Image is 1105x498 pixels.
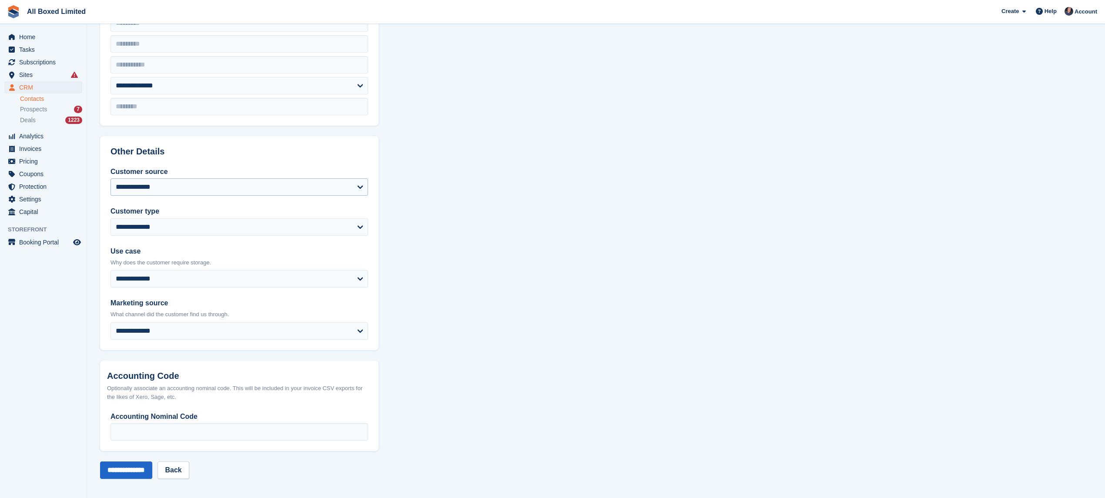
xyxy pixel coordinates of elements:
[110,310,368,319] p: What channel did the customer find us through.
[23,4,89,19] a: All Boxed Limited
[19,168,71,180] span: Coupons
[1001,7,1019,16] span: Create
[19,81,71,94] span: CRM
[4,130,82,142] a: menu
[19,43,71,56] span: Tasks
[4,31,82,43] a: menu
[110,258,368,267] p: Why does the customer require storage.
[110,167,368,177] label: Customer source
[110,147,368,157] h2: Other Details
[71,71,78,78] i: Smart entry sync failures have occurred
[20,116,36,124] span: Deals
[19,143,71,155] span: Invoices
[4,155,82,167] a: menu
[7,5,20,18] img: stora-icon-8386f47178a22dfd0bd8f6a31ec36ba5ce8667c1dd55bd0f319d3a0aa187defe.svg
[20,116,82,125] a: Deals 1223
[19,130,71,142] span: Analytics
[4,81,82,94] a: menu
[1065,7,1073,16] img: Dan Goss
[110,246,368,257] label: Use case
[20,105,47,114] span: Prospects
[19,69,71,81] span: Sites
[19,236,71,248] span: Booking Portal
[19,180,71,193] span: Protection
[19,31,71,43] span: Home
[4,43,82,56] a: menu
[19,193,71,205] span: Settings
[4,168,82,180] a: menu
[19,206,71,218] span: Capital
[107,371,372,381] h2: Accounting Code
[110,298,368,308] label: Marketing source
[4,143,82,155] a: menu
[8,225,87,234] span: Storefront
[4,193,82,205] a: menu
[110,206,368,217] label: Customer type
[19,56,71,68] span: Subscriptions
[4,180,82,193] a: menu
[107,384,372,401] div: Optionally associate an accounting nominal code. This will be included in your invoice CSV export...
[19,155,71,167] span: Pricing
[74,106,82,113] div: 7
[4,236,82,248] a: menu
[72,237,82,247] a: Preview store
[20,105,82,114] a: Prospects 7
[4,206,82,218] a: menu
[1075,7,1097,16] span: Account
[4,69,82,81] a: menu
[1045,7,1057,16] span: Help
[110,411,368,422] label: Accounting Nominal Code
[65,117,82,124] div: 1223
[4,56,82,68] a: menu
[20,95,82,103] a: Contacts
[157,461,189,479] a: Back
